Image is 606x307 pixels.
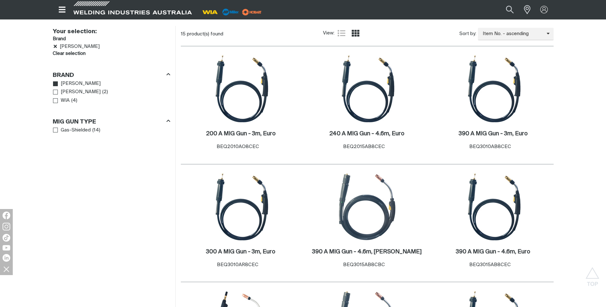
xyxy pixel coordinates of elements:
section: Product list controls [181,26,554,42]
h2: 300 A MIG Gun - 3m, Euro [206,249,275,255]
ul: MIG Gun Type [53,126,170,135]
span: BEQ3010AR8CEC [217,262,258,267]
a: [PERSON_NAME] [53,79,101,88]
a: Remove Bernard [53,44,58,49]
div: 15 [181,31,323,37]
img: 390 A MIG Gun - 3m, Euro [459,55,527,123]
a: 390 A MIG Gun - 4.6m, [PERSON_NAME] [312,248,422,256]
img: LinkedIn [3,254,10,262]
span: BEQ3010AB8CEC [469,144,511,149]
span: Bernard [60,43,100,50]
span: WIA [61,97,70,104]
span: Item No. - ascending [478,30,547,38]
img: Facebook [3,212,10,219]
span: BEQ3015AB8CEC [469,262,511,267]
a: [PERSON_NAME] [53,88,101,96]
a: List view [338,29,345,37]
li: Bernard [53,43,170,50]
a: 390 A MIG Gun - 3m, Euro [459,130,528,138]
ul: Brand [53,79,170,105]
a: 300 A MIG Gun - 3m, Euro [206,248,275,256]
span: View: [323,30,334,37]
h3: Brand [53,72,74,79]
span: [PERSON_NAME] [61,80,101,87]
span: ( 2 ) [102,88,108,96]
a: Clear filters selection [53,50,86,57]
a: 390 A MIG Gun - 4.6m, Euro [456,248,530,256]
img: miller [240,7,264,17]
span: Gas-Shielded [61,127,91,134]
button: Search products [499,3,521,17]
span: ( 4 ) [71,97,77,104]
img: Instagram [3,223,10,230]
img: 390 A MIG Gun - 4.6m, Euro [459,173,527,241]
h2: 240 A MIG Gun - 4.6m, Euro [329,131,404,137]
span: BEQ3015AB8CBC [343,262,385,267]
h2: Your selection: [53,28,167,35]
h2: 390 A MIG Gun - 3m, Euro [459,131,528,137]
a: miller [240,10,264,14]
span: ( 14 ) [92,127,100,134]
img: 300 A MIG Gun - 3m, Euro [207,173,275,241]
img: 240 A MIG Gun - 4.6m, Euro [333,55,401,123]
h2: 390 A MIG Gun - 4.6m, Euro [456,249,530,255]
input: Product name or item number... [491,3,520,17]
a: 200 A MIG Gun - 3m, Euro [206,130,276,138]
span: product(s) found [187,32,223,36]
img: hide socials [1,264,12,274]
div: MIG Gun Type [53,117,170,126]
a: 240 A MIG Gun - 4.6m, Euro [329,130,404,138]
span: BEQ2010AO8CEC [217,144,259,149]
button: Scroll to top [585,267,600,281]
a: Gas-Shielded [53,126,91,135]
img: 200 A MIG Gun - 3m, Euro [207,55,275,123]
h3: Brand [53,35,170,43]
h2: 390 A MIG Gun - 4.6m, [PERSON_NAME] [312,249,422,255]
span: [PERSON_NAME] [61,88,101,96]
img: YouTube [3,245,10,251]
aside: Filters [53,26,170,135]
h3: MIG Gun Type [53,118,96,126]
span: Sort by: [459,30,476,38]
div: Brand [53,71,170,79]
a: WIA [53,96,70,105]
span: BEQ2015AB8CEC [343,144,385,149]
h2: 200 A MIG Gun - 3m, Euro [206,131,276,137]
img: 390 A MIG Gun - 4.6m, Bernard [333,173,401,241]
img: TikTok [3,234,10,242]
